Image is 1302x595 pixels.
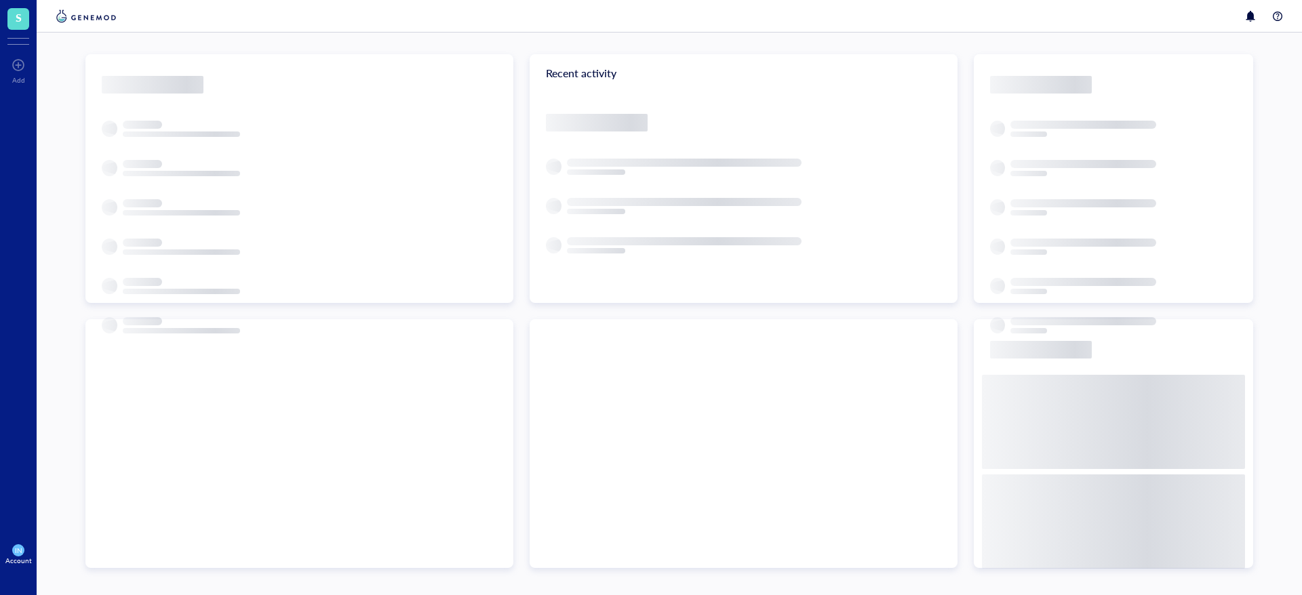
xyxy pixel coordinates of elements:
[15,546,22,554] span: IN
[12,76,25,84] div: Add
[53,8,119,24] img: genemod-logo
[5,556,32,565] div: Account
[16,9,22,26] span: S
[530,54,958,92] div: Recent activity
